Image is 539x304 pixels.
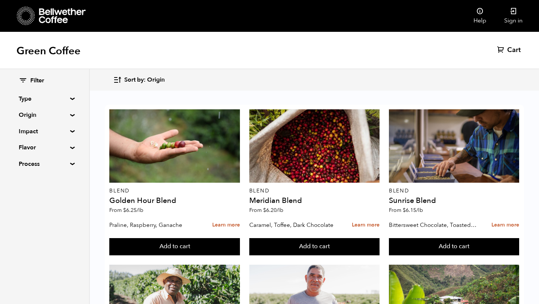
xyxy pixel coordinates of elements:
p: Caramel, Toffee, Dark Chocolate [249,219,338,231]
span: Sort by: Origin [124,76,165,84]
h1: Green Coffee [16,44,80,58]
h4: Sunrise Blend [389,197,519,204]
span: /lb [416,207,423,214]
a: Learn more [212,217,240,233]
p: Bittersweet Chocolate, Toasted Marshmallow, Candied Orange, Praline [389,219,478,231]
a: Learn more [352,217,380,233]
bdi: 6.15 [403,207,423,214]
span: /lb [277,207,283,214]
p: Blend [249,188,380,194]
summary: Type [19,94,70,103]
span: /lb [137,207,143,214]
h4: Golden Hour Blend [109,197,240,204]
summary: Flavor [19,143,70,152]
summary: Impact [19,127,70,136]
span: From [109,207,143,214]
p: Praline, Raspberry, Ganache [109,219,198,231]
span: From [249,207,283,214]
button: Add to cart [109,238,240,255]
summary: Origin [19,110,70,119]
summary: Process [19,159,70,168]
button: Add to cart [249,238,380,255]
button: Add to cart [389,238,519,255]
span: $ [263,207,266,214]
span: $ [403,207,406,214]
p: Blend [109,188,240,194]
h4: Meridian Blend [249,197,380,204]
a: Learn more [491,217,519,233]
bdi: 6.20 [263,207,283,214]
span: $ [123,207,126,214]
span: Cart [507,46,521,55]
bdi: 6.25 [123,207,143,214]
span: Filter [30,77,44,85]
p: Blend [389,188,519,194]
a: Cart [497,46,523,55]
button: Sort by: Origin [113,71,165,89]
span: From [389,207,423,214]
